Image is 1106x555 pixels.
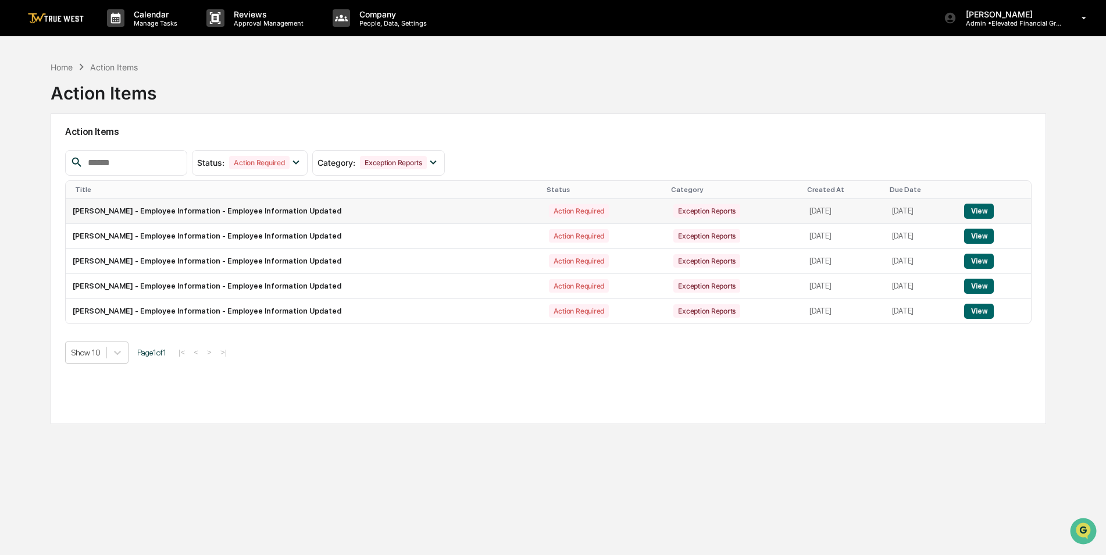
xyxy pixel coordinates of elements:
td: [PERSON_NAME] - Employee Information - Employee Information Updated [66,199,542,224]
td: [DATE] [885,274,958,299]
p: Manage Tasks [124,19,183,27]
p: Calendar [124,9,183,19]
a: View [964,232,994,240]
button: >| [217,347,230,357]
div: Title [75,186,537,194]
td: [DATE] [802,199,884,224]
span: Data Lookup [23,169,73,180]
span: Preclearance [23,147,75,158]
p: [PERSON_NAME] [957,9,1065,19]
div: 🔎 [12,170,21,179]
img: 1746055101610-c473b297-6a78-478c-a979-82029cc54cd1 [12,89,33,110]
p: Reviews [224,9,309,19]
a: 🖐️Preclearance [7,142,80,163]
div: Exception Reports [360,156,427,169]
a: Powered byPylon [82,197,141,206]
td: [PERSON_NAME] - Employee Information - Employee Information Updated [66,274,542,299]
p: How can we help? [12,24,212,43]
a: 🗄️Attestations [80,142,149,163]
p: Admin • Elevated Financial Group [957,19,1065,27]
td: [DATE] [802,249,884,274]
p: Company [350,9,433,19]
button: |< [175,347,188,357]
p: Approval Management [224,19,309,27]
button: Start new chat [198,92,212,106]
button: < [190,347,202,357]
div: Exception Reports [673,304,740,318]
td: [DATE] [885,199,958,224]
div: Status [547,186,662,194]
div: Start new chat [40,89,191,101]
div: We're available if you need us! [40,101,147,110]
div: Action Items [90,62,138,72]
td: [PERSON_NAME] - Employee Information - Employee Information Updated [66,249,542,274]
a: 🔎Data Lookup [7,164,78,185]
button: > [204,347,215,357]
button: View [964,254,994,269]
span: Category : [317,158,355,168]
td: [DATE] [802,299,884,323]
div: Exception Reports [673,279,740,293]
td: [DATE] [885,249,958,274]
h2: Action Items [65,126,1032,137]
div: Due Date [890,186,953,194]
button: View [964,304,994,319]
div: Action Required [549,254,609,268]
div: Exception Reports [673,254,740,268]
div: Category [671,186,798,194]
button: View [964,279,994,294]
div: Action Required [549,229,609,243]
div: 🖐️ [12,148,21,157]
button: View [964,229,994,244]
span: Page 1 of 1 [137,348,166,357]
div: Action Required [549,204,609,218]
a: View [964,307,994,315]
span: Attestations [96,147,144,158]
td: [PERSON_NAME] - Employee Information - Employee Information Updated [66,299,542,323]
div: Action Items [51,73,156,104]
a: View [964,282,994,290]
div: Action Required [549,304,609,318]
span: Pylon [116,197,141,206]
img: logo [28,13,84,24]
div: Exception Reports [673,204,740,218]
div: Action Required [229,156,289,169]
td: [PERSON_NAME] - Employee Information - Employee Information Updated [66,224,542,249]
div: 🗄️ [84,148,94,157]
td: [DATE] [802,224,884,249]
div: Exception Reports [673,229,740,243]
div: Home [51,62,73,72]
div: Action Required [549,279,609,293]
a: View [964,257,994,265]
a: View [964,207,994,215]
p: People, Data, Settings [350,19,433,27]
span: Status : [197,158,224,168]
td: [DATE] [802,274,884,299]
div: Created At [807,186,880,194]
td: [DATE] [885,299,958,323]
button: View [964,204,994,219]
td: [DATE] [885,224,958,249]
iframe: Open customer support [1069,517,1100,548]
